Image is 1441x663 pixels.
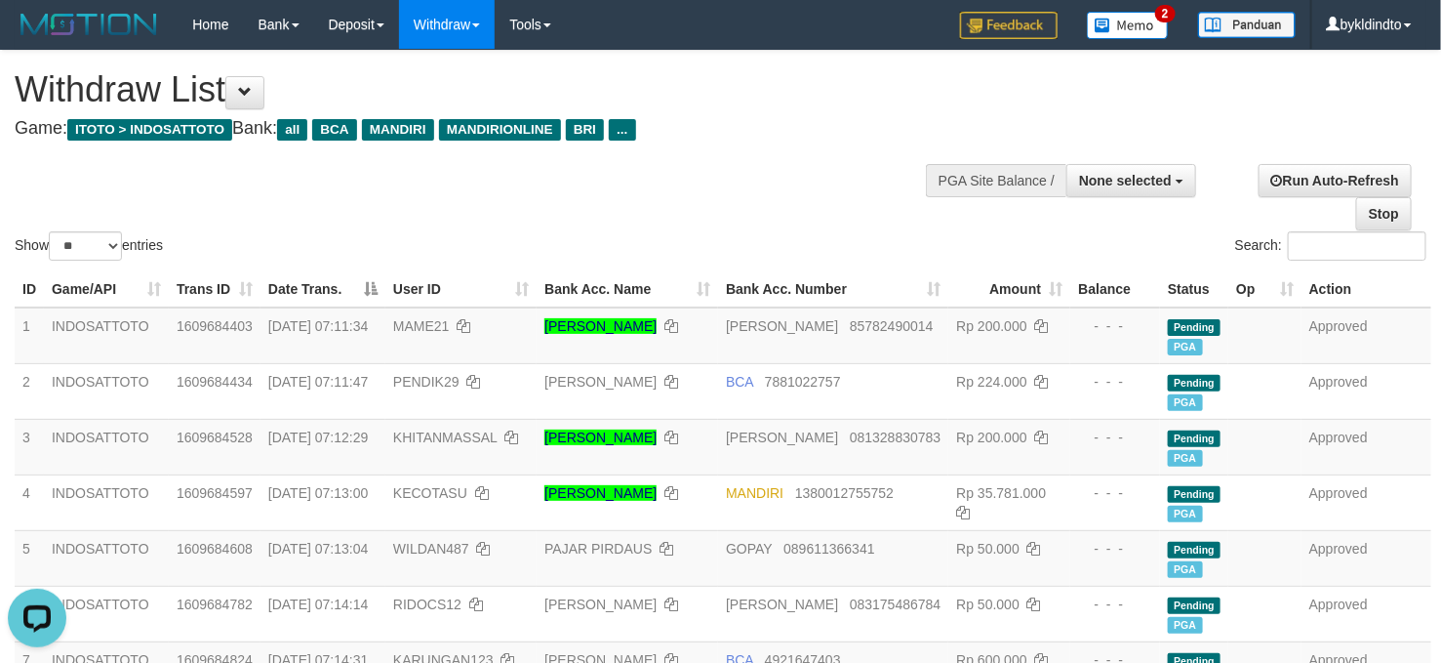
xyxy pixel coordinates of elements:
th: Bank Acc. Number: activate to sort column ascending [718,271,948,308]
td: 1 [15,308,44,364]
th: Status [1160,271,1228,308]
span: [DATE] 07:13:00 [268,485,368,501]
th: Action [1301,271,1431,308]
span: Marked by bykanggota1 [1168,450,1202,467]
th: Op: activate to sort column ascending [1228,271,1301,308]
img: panduan.png [1198,12,1296,38]
span: ITOTO > INDOSATTOTO [67,119,232,141]
span: Rp 200.000 [956,318,1026,334]
button: Open LiveChat chat widget [8,8,66,66]
th: Trans ID: activate to sort column ascending [169,271,260,308]
span: Pending [1168,486,1221,503]
select: Showentries [49,231,122,261]
div: - - - [1078,428,1152,447]
span: [DATE] 07:13:04 [268,541,368,557]
td: INDOSATTOTO [44,363,169,419]
th: Balance [1070,271,1160,308]
span: BCA [726,374,753,390]
span: Rp 200.000 [956,430,1026,445]
span: Pending [1168,319,1221,336]
td: Approved [1301,363,1431,419]
div: - - - [1078,539,1152,559]
div: - - - [1078,595,1152,614]
td: 2 [15,363,44,419]
th: User ID: activate to sort column ascending [385,271,537,308]
span: Marked by bykanggota1 [1168,339,1202,355]
span: None selected [1079,173,1172,188]
a: Run Auto-Refresh [1259,164,1412,197]
th: ID [15,271,44,308]
td: Approved [1301,475,1431,530]
span: Marked by bykanggota1 [1168,394,1202,411]
span: 1609684528 [177,430,253,445]
a: [PERSON_NAME] [544,597,657,612]
span: Copy 7881022757 to clipboard [765,374,841,390]
span: Pending [1168,598,1221,614]
td: Approved [1301,419,1431,475]
span: 1609684608 [177,541,253,557]
span: Rp 35.781.000 [956,485,1046,501]
span: MANDIRIONLINE [439,119,561,141]
span: all [277,119,307,141]
span: Copy 089611366341 to clipboard [783,541,874,557]
a: [PERSON_NAME] [544,485,657,501]
div: - - - [1078,483,1152,503]
span: MANDIRI [362,119,434,141]
span: BCA [312,119,356,141]
span: Rp 50.000 [956,541,1020,557]
label: Search: [1235,231,1426,261]
span: Copy 081328830783 to clipboard [850,430,941,445]
span: KHITANMASSAL [393,430,498,445]
td: INDOSATTOTO [44,530,169,586]
span: Marked by bykanggota2 [1168,561,1202,578]
span: Copy 1380012755752 to clipboard [795,485,894,501]
span: Pending [1168,542,1221,559]
button: None selected [1066,164,1196,197]
span: GOPAY [726,541,772,557]
td: 4 [15,475,44,530]
input: Search: [1288,231,1426,261]
th: Game/API: activate to sort column ascending [44,271,169,308]
h1: Withdraw List [15,70,941,109]
span: Marked by bykanggota2 [1168,617,1202,634]
span: [PERSON_NAME] [726,318,838,334]
span: [DATE] 07:14:14 [268,597,368,612]
a: PAJAR PIRDAUS [544,541,652,557]
div: - - - [1078,372,1152,392]
td: INDOSATTOTO [44,475,169,530]
span: PENDIK29 [393,374,460,390]
div: PGA Site Balance / [926,164,1066,197]
span: 1609684782 [177,597,253,612]
span: Copy 083175486784 to clipboard [850,597,941,612]
td: Approved [1301,586,1431,642]
h4: Game: Bank: [15,119,941,139]
td: Approved [1301,308,1431,364]
label: Show entries [15,231,163,261]
span: [PERSON_NAME] [726,430,838,445]
td: INDOSATTOTO [44,586,169,642]
th: Bank Acc. Name: activate to sort column ascending [537,271,718,308]
img: Feedback.jpg [960,12,1058,39]
span: 1609684434 [177,374,253,390]
span: [DATE] 07:11:47 [268,374,368,390]
span: 1609684597 [177,485,253,501]
td: Approved [1301,530,1431,586]
span: Pending [1168,375,1221,392]
a: [PERSON_NAME] [544,430,657,445]
span: RIDOCS12 [393,597,461,612]
a: Stop [1356,197,1412,230]
span: [DATE] 07:12:29 [268,430,368,445]
span: Marked by bykanggota2 [1168,506,1202,522]
span: 2 [1155,5,1176,22]
span: [DATE] 07:11:34 [268,318,368,334]
span: 1609684403 [177,318,253,334]
span: WILDAN487 [393,541,469,557]
td: INDOSATTOTO [44,308,169,364]
span: Rp 50.000 [956,597,1020,612]
th: Date Trans.: activate to sort column descending [260,271,385,308]
td: 5 [15,530,44,586]
span: BRI [566,119,604,141]
th: Amount: activate to sort column ascending [948,271,1070,308]
div: - - - [1078,316,1152,336]
img: Button%20Memo.svg [1087,12,1169,39]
